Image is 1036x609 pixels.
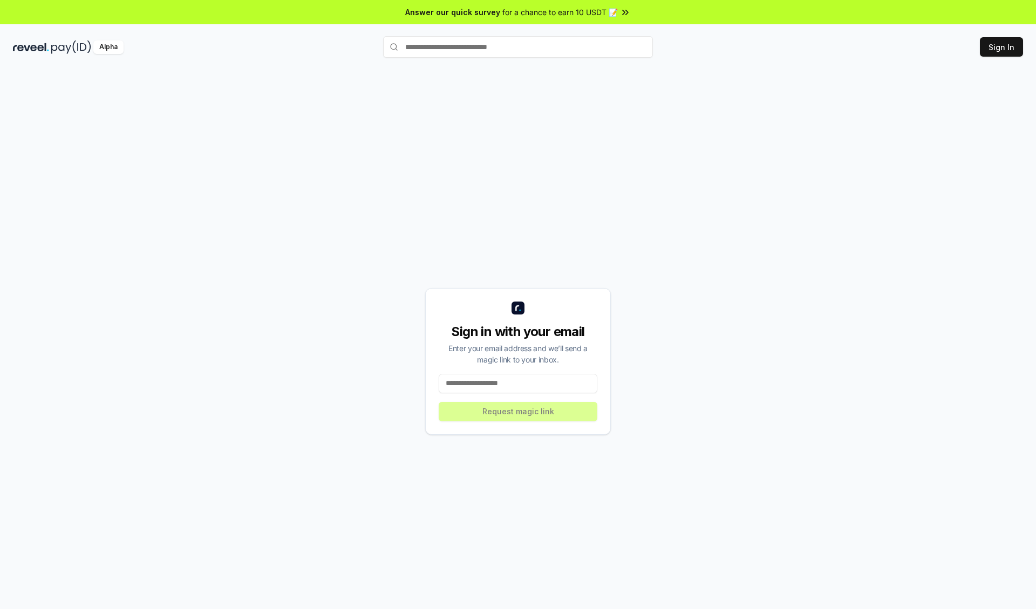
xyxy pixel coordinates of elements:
div: Sign in with your email [439,323,597,340]
img: reveel_dark [13,40,49,54]
img: logo_small [512,302,524,314]
span: Answer our quick survey [405,6,500,18]
img: pay_id [51,40,91,54]
div: Alpha [93,40,124,54]
button: Sign In [980,37,1023,57]
div: Enter your email address and we’ll send a magic link to your inbox. [439,343,597,365]
span: for a chance to earn 10 USDT 📝 [502,6,618,18]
